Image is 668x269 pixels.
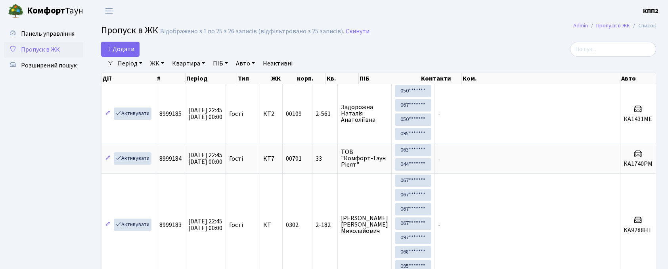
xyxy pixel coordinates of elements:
[341,215,388,234] span: [PERSON_NAME] [PERSON_NAME] Миколайович
[359,73,420,84] th: ПІБ
[561,17,668,34] nav: breadcrumb
[643,6,658,16] a: КПП2
[420,73,462,84] th: Контакти
[630,21,656,30] li: Список
[114,219,151,231] a: Активувати
[341,149,388,168] span: ТОВ "Комфорт-Таун Ріелт"
[570,42,656,57] input: Пошук...
[114,108,151,120] a: Активувати
[4,58,83,73] a: Розширений пошук
[462,73,620,84] th: Ком.
[159,154,182,163] span: 8999184
[286,154,302,163] span: 00701
[8,3,24,19] img: logo.png
[114,152,151,165] a: Активувати
[188,151,222,166] span: [DATE] 22:45 [DATE] 00:00
[160,28,344,35] div: Відображено з 1 по 25 з 26 записів (відфільтровано з 25 записів).
[643,7,658,15] b: КПП2
[573,21,588,30] a: Admin
[99,4,119,17] button: Переключити навігацію
[624,115,653,123] h5: КА1431МЕ
[438,110,440,118] span: -
[341,104,388,123] span: Задорожна Наталія Анатоліївна
[237,73,270,84] th: Тип
[260,57,296,70] a: Неактивні
[229,156,243,162] span: Гості
[263,156,279,162] span: КТ7
[263,111,279,117] span: КТ2
[229,111,243,117] span: Гості
[159,221,182,229] span: 8999183
[620,73,656,84] th: Авто
[159,110,182,118] span: 8999185
[624,227,653,234] h5: KA9288HT
[21,61,77,70] span: Розширений пошук
[21,29,75,38] span: Панель управління
[316,222,334,228] span: 2-182
[147,57,167,70] a: ЖК
[296,73,326,84] th: корп.
[115,57,145,70] a: Період
[233,57,258,70] a: Авто
[4,26,83,42] a: Панель управління
[156,73,186,84] th: #
[186,73,237,84] th: Період
[286,221,299,229] span: 0302
[101,42,140,57] a: Додати
[316,111,334,117] span: 2-561
[4,42,83,58] a: Пропуск в ЖК
[27,4,65,17] b: Комфорт
[27,4,83,18] span: Таун
[106,45,134,54] span: Додати
[438,154,440,163] span: -
[263,222,279,228] span: КТ
[101,23,158,37] span: Пропуск в ЖК
[21,45,60,54] span: Пропуск в ЖК
[229,222,243,228] span: Гості
[316,156,334,162] span: 33
[101,73,156,84] th: Дії
[624,160,653,168] h5: KA1740PM
[286,110,302,118] span: 00109
[326,73,359,84] th: Кв.
[210,57,231,70] a: ПІБ
[270,73,296,84] th: ЖК
[169,57,208,70] a: Квартира
[188,217,222,232] span: [DATE] 22:45 [DATE] 00:00
[188,106,222,121] span: [DATE] 22:45 [DATE] 00:00
[596,21,630,30] a: Пропуск в ЖК
[346,28,369,35] a: Скинути
[438,221,440,229] span: -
